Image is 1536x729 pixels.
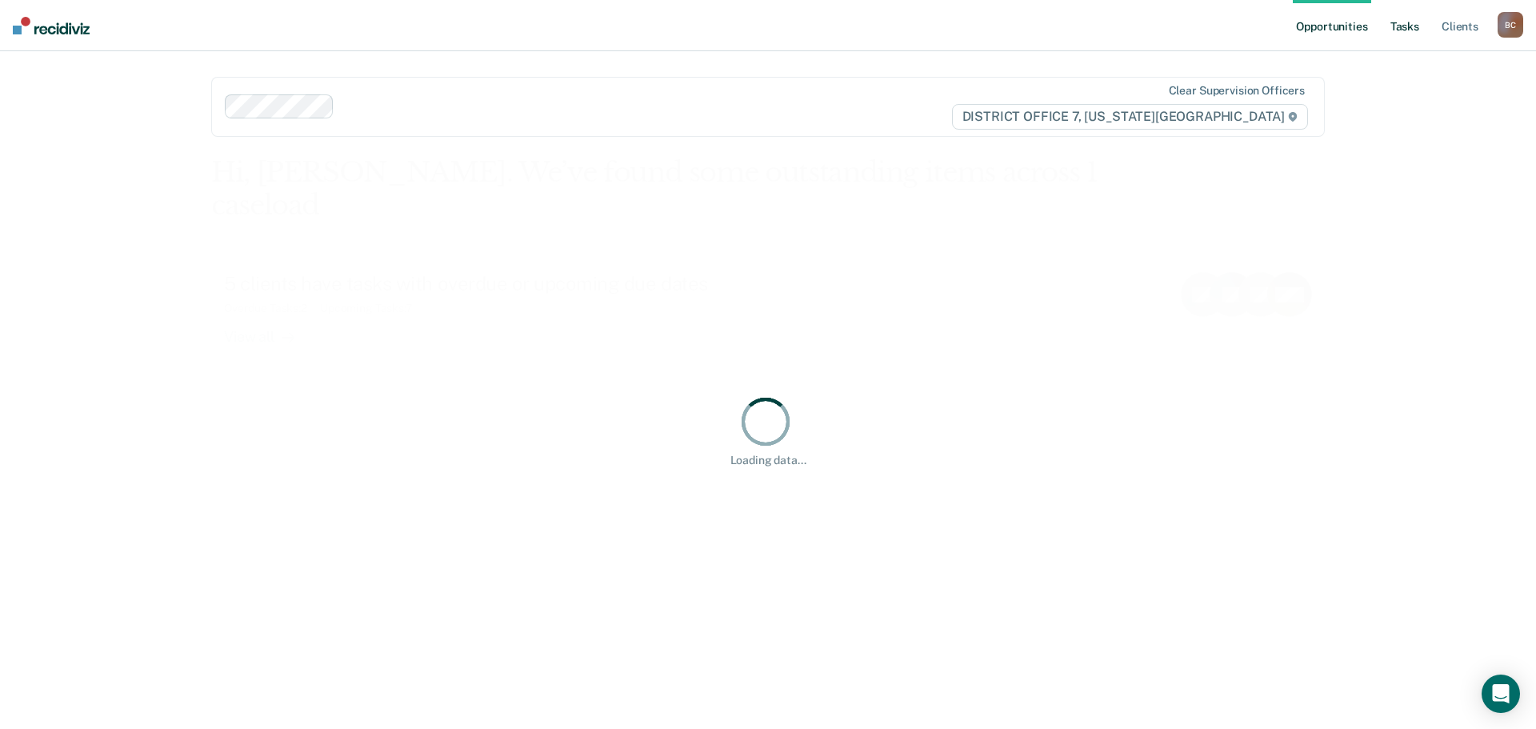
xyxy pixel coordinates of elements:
[1169,84,1305,98] div: Clear supervision officers
[952,104,1308,130] span: DISTRICT OFFICE 7, [US_STATE][GEOGRAPHIC_DATA]
[1498,12,1523,38] div: B C
[13,17,90,34] img: Recidiviz
[730,454,806,467] div: Loading data...
[1482,675,1520,713] div: Open Intercom Messenger
[1498,12,1523,38] button: BC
